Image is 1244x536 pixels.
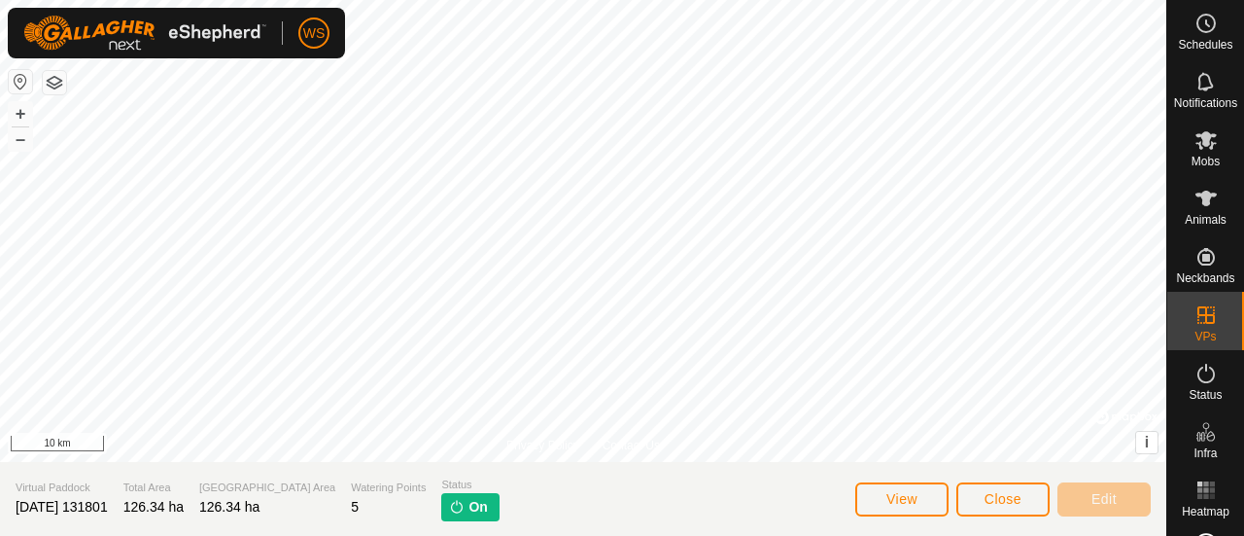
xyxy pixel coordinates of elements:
span: VPs [1194,331,1216,342]
span: View [886,491,917,507]
button: i [1136,432,1158,453]
span: Edit [1091,491,1117,507]
button: – [9,127,32,151]
span: Schedules [1178,39,1232,51]
a: Contact Us [603,437,660,454]
img: turn-on [449,499,465,515]
span: Watering Points [351,480,426,496]
button: + [9,102,32,125]
span: 5 [351,499,359,515]
span: On [468,497,487,518]
span: Neckbands [1176,272,1234,284]
span: Heatmap [1182,506,1229,518]
button: View [855,482,949,517]
span: WS [303,23,326,44]
span: Status [1189,389,1222,401]
button: Map Layers [43,71,66,94]
span: 126.34 ha [123,499,184,515]
span: Mobs [1192,156,1220,167]
span: Status [441,477,499,493]
span: Close [985,491,1021,507]
span: 126.34 ha [199,499,259,515]
span: [DATE] 131801 [16,499,108,515]
a: Privacy Policy [506,437,579,454]
button: Close [956,482,1050,517]
span: i [1145,434,1149,450]
span: Total Area [123,480,184,496]
img: Gallagher Logo [23,16,266,51]
span: Animals [1185,214,1227,226]
span: [GEOGRAPHIC_DATA] Area [199,480,335,496]
span: Notifications [1174,97,1237,109]
span: Virtual Paddock [16,480,108,496]
button: Reset Map [9,70,32,93]
button: Edit [1057,482,1151,517]
span: Infra [1193,447,1217,459]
